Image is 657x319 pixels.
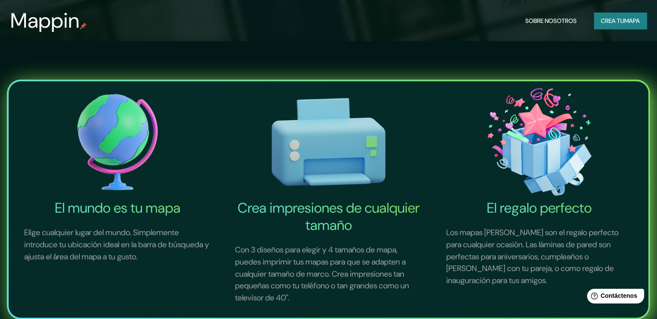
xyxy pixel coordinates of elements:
font: El mundo es tu mapa [55,199,181,217]
img: Crea impresiones de cualquier tamaño-icono [225,85,432,200]
img: pin de mapeo [80,22,87,29]
font: Con 3 diseños para elegir y 4 tamaños de mapa, puedes imprimir tus mapas para que se adapten a cu... [235,245,409,303]
font: Crea tu [601,17,624,25]
img: El icono del regalo perfecto [436,85,643,200]
font: Sobre nosotros [525,17,577,25]
button: Crea tumapa [594,13,647,29]
font: Los mapas [PERSON_NAME] son el regalo perfecto para cualquier ocasión. Las láminas de pared son p... [446,227,619,285]
font: El regalo perfecto [487,199,592,217]
iframe: Lanzador de widgets de ayuda [580,285,647,309]
font: Elige cualquier lugar del mundo. Simplemente introduce tu ubicación ideal en la barra de búsqueda... [24,227,209,262]
button: Sobre nosotros [522,13,580,29]
font: mapa [624,17,640,25]
img: El mundo es tu icono de mapa [14,85,221,200]
font: Crea impresiones de cualquier tamaño [237,199,419,234]
font: Mappin [10,7,80,34]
